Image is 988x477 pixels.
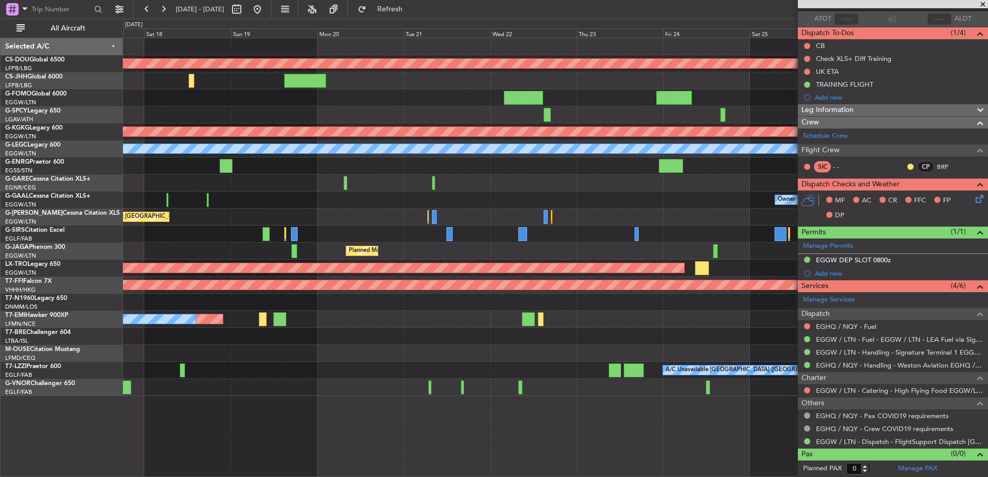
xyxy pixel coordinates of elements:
[5,337,28,345] a: LTBA/ISL
[5,133,36,140] a: EGGW/LTN
[5,303,37,311] a: DNMM/LOS
[951,448,966,459] span: (0/0)
[5,108,27,114] span: G-SPCY
[490,28,577,38] div: Wed 22
[862,196,871,206] span: AC
[5,244,65,250] a: G-JAGAPhenom 300
[801,117,819,129] span: Crew
[816,361,983,370] a: EGHQ / NQY - Handling - Weston Aviation EGHQ / NQY
[5,99,36,106] a: EGGW/LTN
[5,142,27,148] span: G-LEGC
[5,252,36,260] a: EGGW/LTN
[5,380,75,387] a: G-VNORChallenger 650
[5,218,36,226] a: EGGW/LTN
[5,201,36,209] a: EGGW/LTN
[5,261,60,267] a: LX-TROLegacy 650
[5,74,27,80] span: CS-JHH
[5,159,64,165] a: G-ENRGPraetor 600
[833,162,857,171] div: - -
[5,227,65,233] a: G-SIRSCitation Excel
[835,196,845,206] span: MF
[125,21,143,29] div: [DATE]
[231,28,317,38] div: Sun 19
[5,363,61,370] a: T7-LZZIPraetor 600
[5,380,30,387] span: G-VNOR
[349,243,512,259] div: Planned Maint [GEOGRAPHIC_DATA] ([GEOGRAPHIC_DATA])
[5,176,90,182] a: G-GARECessna Citation XLS+
[404,28,490,38] div: Tue 21
[5,210,63,216] span: G-[PERSON_NAME]
[816,41,825,50] div: CB
[943,196,951,206] span: FP
[5,193,29,199] span: G-GAAL
[803,295,855,305] a: Manage Services
[577,28,663,38] div: Thu 23
[801,397,824,409] span: Others
[5,371,32,379] a: EGLF/FAB
[5,150,36,157] a: EGGW/LTN
[5,244,29,250] span: G-JAGA
[5,82,32,89] a: LFPB/LBG
[5,91,32,97] span: G-FOMO
[954,14,971,24] span: ALDT
[816,437,983,446] a: EGGW / LTN - Dispatch - FlightSupport Dispatch [GEOGRAPHIC_DATA]
[816,386,983,395] a: EGGW / LTN - Catering - High Flying Food EGGW/LTN
[801,449,813,460] span: Pax
[5,57,65,63] a: CS-DOUGlobal 6500
[888,196,897,206] span: CR
[86,209,249,225] div: Planned Maint [GEOGRAPHIC_DATA] ([GEOGRAPHIC_DATA])
[816,335,983,344] a: EGGW / LTN - Fuel - EGGW / LTN - LEA Fuel via Signature in EGGW
[5,74,63,80] a: CS-JHHGlobal 6000
[914,196,926,206] span: FFC
[176,5,224,14] span: [DATE] - [DATE]
[5,125,29,131] span: G-KGKG
[5,312,68,319] a: T7-EMIHawker 900XP
[32,2,91,17] input: Trip Number
[27,25,109,32] span: All Aircraft
[803,241,853,251] a: Manage Permits
[898,464,937,474] a: Manage PAX
[778,192,795,208] div: Owner
[5,346,80,353] a: M-OUSECitation Mustang
[814,161,831,172] div: SIC
[917,161,934,172] div: CP
[803,131,848,141] a: Schedule Crew
[816,67,839,76] div: UK ETA
[835,211,844,221] span: DP
[5,261,27,267] span: LX-TRO
[5,91,67,97] a: G-FOMOGlobal 6000
[816,322,876,331] a: EGHQ / NQY - Fuel
[5,329,71,336] a: T7-BREChallenger 604
[816,54,891,63] div: Check XLS+ Diff Training
[5,227,25,233] span: G-SIRS
[5,363,26,370] span: T7-LZZI
[5,176,29,182] span: G-GARE
[816,424,953,433] a: EGHQ / NQY - Crew COVID19 requirements
[666,362,833,378] div: A/C Unavailable [GEOGRAPHIC_DATA] ([GEOGRAPHIC_DATA])
[801,308,830,320] span: Dispatch
[5,125,63,131] a: G-KGKGLegacy 600
[5,278,23,284] span: T7-FFI
[5,329,26,336] span: T7-BRE
[803,464,842,474] label: Planned PAX
[5,142,60,148] a: G-LEGCLegacy 600
[951,280,966,291] span: (4/6)
[5,235,32,243] a: EGLF/FAB
[937,162,960,171] a: BRP
[5,269,36,277] a: EGGW/LTN
[814,14,831,24] span: ATOT
[5,167,33,174] a: EGSS/STN
[801,227,826,239] span: Permits
[5,193,90,199] a: G-GAALCessna Citation XLS+
[353,1,415,18] button: Refresh
[317,28,404,38] div: Mon 20
[5,57,29,63] span: CS-DOU
[5,354,35,362] a: LFMD/CEQ
[144,28,230,38] div: Sat 18
[5,312,25,319] span: T7-EMI
[5,184,36,192] a: EGNR/CEG
[5,295,67,301] a: T7-N1960Legacy 650
[5,65,32,72] a: LFPB/LBG
[951,27,966,38] span: (1/4)
[750,28,836,38] div: Sat 25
